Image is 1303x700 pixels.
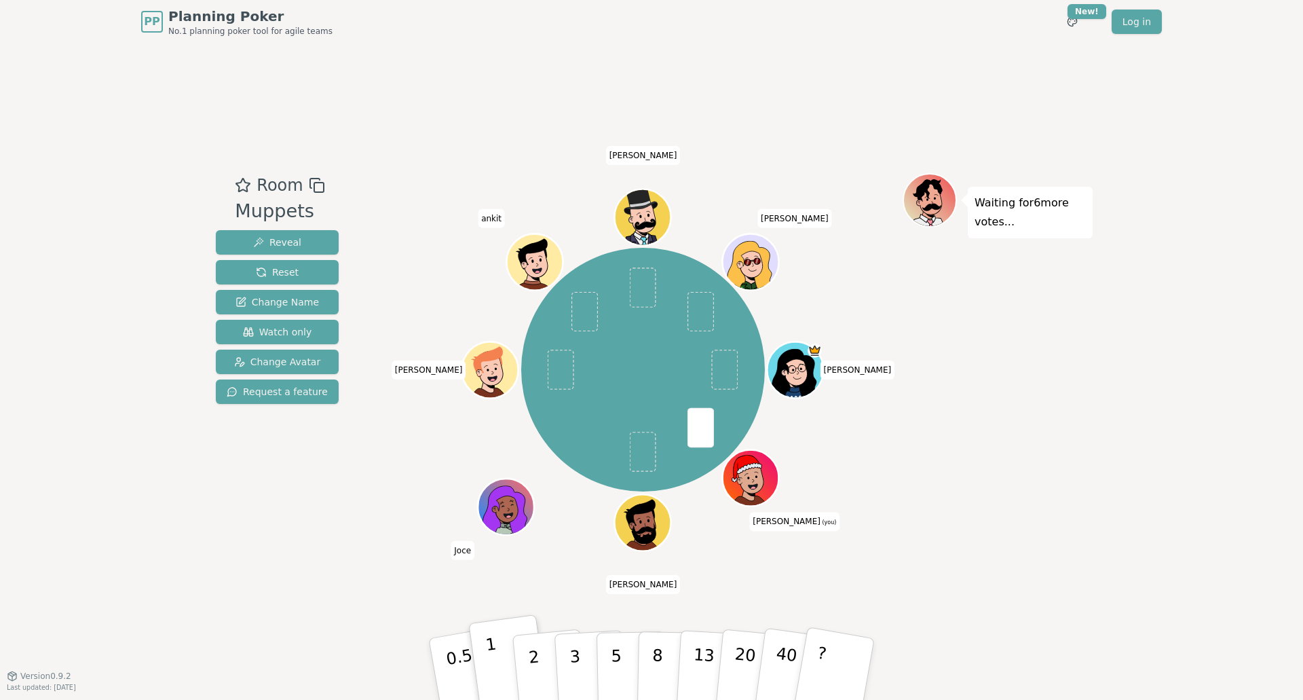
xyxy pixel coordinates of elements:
[975,194,1086,232] p: Waiting for 6 more votes...
[478,209,505,228] span: Click to change your name
[235,198,324,225] div: Muppets
[168,7,333,26] span: Planning Poker
[606,575,681,594] span: Click to change your name
[141,7,333,37] a: PPPlanning PokerNo.1 planning poker tool for agile teams
[808,344,823,358] span: Elise is the host
[216,290,339,314] button: Change Name
[227,385,328,399] span: Request a feature
[1112,10,1162,34] a: Log in
[7,684,76,691] span: Last updated: [DATE]
[235,295,319,309] span: Change Name
[820,519,837,526] span: (you)
[257,173,303,198] span: Room
[757,209,832,228] span: Click to change your name
[216,260,339,284] button: Reset
[606,146,681,165] span: Click to change your name
[243,325,312,339] span: Watch only
[451,541,474,560] span: Click to change your name
[1060,10,1084,34] button: New!
[1068,4,1106,19] div: New!
[216,350,339,374] button: Change Avatar
[392,361,466,380] span: Click to change your name
[256,265,299,279] span: Reset
[216,320,339,344] button: Watch only
[749,512,839,531] span: Click to change your name
[216,380,339,404] button: Request a feature
[168,26,333,37] span: No.1 planning poker tool for agile teams
[253,236,301,249] span: Reveal
[7,671,71,682] button: Version0.9.2
[216,230,339,255] button: Reveal
[144,14,159,30] span: PP
[235,173,251,198] button: Add as favourite
[20,671,71,682] span: Version 0.9.2
[725,452,778,504] button: Click to change your avatar
[820,361,895,380] span: Click to change your name
[234,355,321,369] span: Change Avatar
